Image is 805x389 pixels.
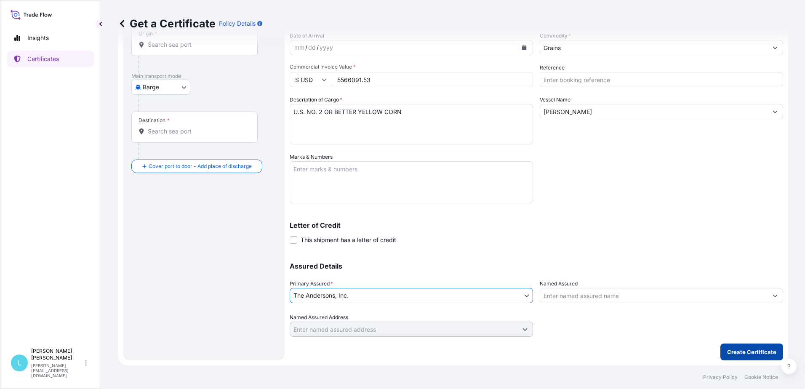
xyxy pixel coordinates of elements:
[517,322,533,337] button: Show suggestions
[27,55,59,63] p: Certificates
[703,374,738,381] a: Privacy Policy
[290,222,783,229] p: Letter of Credit
[31,363,83,378] p: [PERSON_NAME][EMAIL_ADDRESS][DOMAIN_NAME]
[540,280,578,288] label: Named Assured
[131,73,276,80] p: Main transport mode
[727,348,776,356] p: Create Certificate
[7,29,94,46] a: Insights
[744,374,778,381] a: Cookie Notice
[31,348,83,361] p: [PERSON_NAME] [PERSON_NAME]
[290,322,517,337] input: Named Assured Address
[219,19,256,28] p: Policy Details
[720,344,783,360] button: Create Certificate
[293,291,349,300] span: The Andersons, Inc.
[131,80,190,95] button: Select transport
[139,117,170,124] div: Destination
[290,96,342,104] label: Description of Cargo
[131,160,262,173] button: Cover port to door - Add place of discharge
[540,40,768,55] input: Type to search commodity
[517,41,531,54] button: Calendar
[768,104,783,119] button: Show suggestions
[540,64,565,72] label: Reference
[290,313,348,322] label: Named Assured Address
[540,104,768,119] input: Type to search vessel name or IMO
[540,72,783,87] input: Enter booking reference
[293,43,305,53] div: month,
[301,236,396,244] span: This shipment has a letter of credit
[319,43,334,53] div: year,
[118,17,216,30] p: Get a Certificate
[17,359,21,367] span: L
[768,288,783,303] button: Show suggestions
[768,40,783,55] button: Show suggestions
[290,153,333,161] label: Marks & Numbers
[307,43,317,53] div: day,
[143,83,159,91] span: Barge
[290,280,333,288] span: Primary Assured
[540,96,570,104] label: Vessel Name
[540,288,768,303] input: Assured Name
[149,162,252,171] span: Cover port to door - Add place of discharge
[290,263,783,269] p: Assured Details
[290,288,533,303] button: The Andersons, Inc.
[305,43,307,53] div: /
[7,51,94,67] a: Certificates
[290,64,533,70] span: Commercial Invoice Value
[148,127,247,136] input: Destination
[332,72,533,87] input: Enter amount
[27,34,49,42] p: Insights
[317,43,319,53] div: /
